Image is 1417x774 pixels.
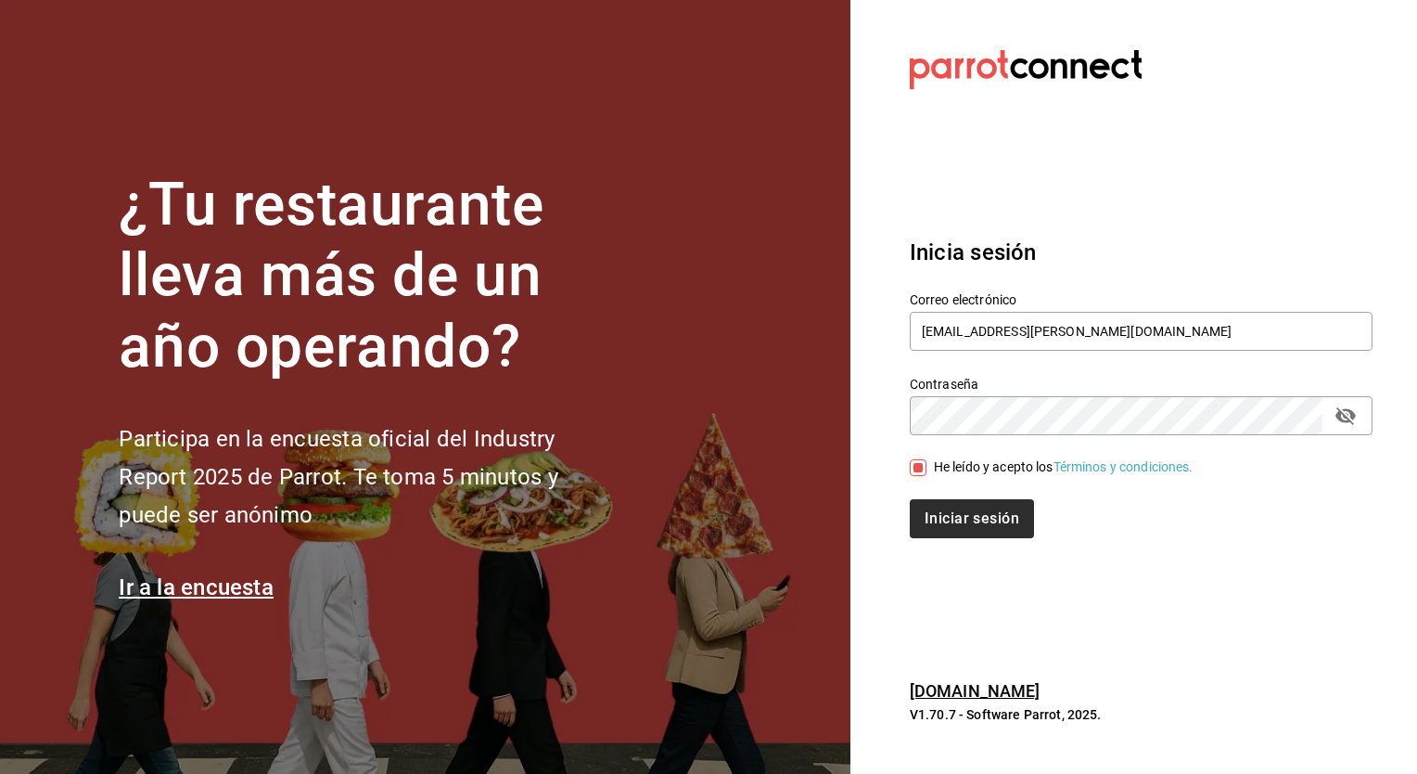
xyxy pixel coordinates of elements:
button: Campo de contraseña [1330,400,1361,432]
label: Contraseña [910,377,1372,390]
label: Correo electrónico [910,292,1372,305]
a: [DOMAIN_NAME] [910,681,1040,701]
h3: Inicia sesión [910,236,1372,269]
h1: ¿Tu restaurante lleva más de un año operando? [119,170,619,383]
h2: Participa en la encuesta oficial del Industry Report 2025 de Parrot. Te toma 5 minutos y puede se... [119,420,619,534]
a: Ir a la encuesta [119,574,274,600]
input: Ingresa tu correo electrónico [910,312,1372,351]
p: V1.70.7 - Software Parrot, 2025. [910,705,1372,724]
a: Términos y condiciones. [1053,459,1194,474]
button: Iniciar sesión [910,499,1034,538]
div: He leído y acepto los [934,458,1194,477]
